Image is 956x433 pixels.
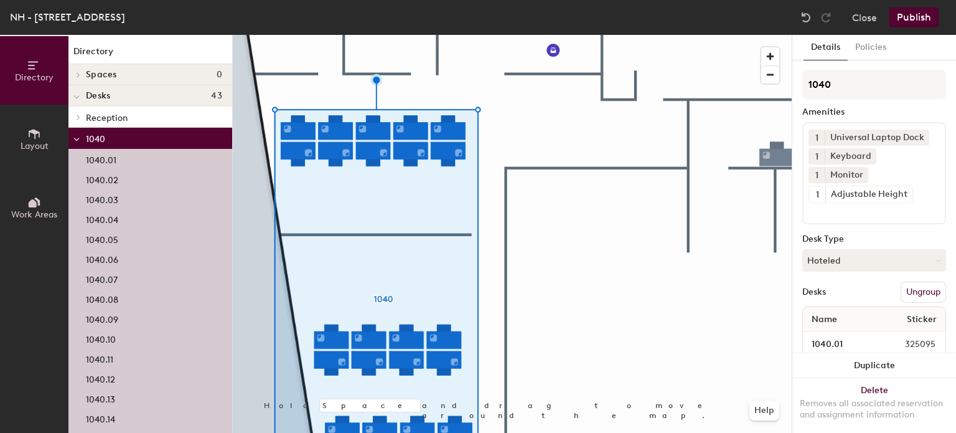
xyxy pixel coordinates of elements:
div: Keyboard [825,148,876,164]
div: Monitor [825,167,868,183]
div: Amenities [802,107,946,117]
div: Adjustable Height [825,186,912,202]
div: Desk Type [802,234,946,244]
p: 1040.05 [86,231,118,245]
button: Hoteled [802,249,946,272]
span: Work Areas [11,209,57,220]
span: Spaces [86,70,117,80]
p: 1040.08 [86,291,118,305]
img: Redo [820,11,832,24]
button: 1 [808,167,825,183]
span: Sticker [901,308,943,331]
h1: Directory [68,45,232,64]
p: 1040.12 [86,371,115,385]
button: DeleteRemoves all associated reservation and assignment information [792,378,956,433]
img: Undo [800,11,812,24]
span: Name [805,308,843,331]
button: Close [852,7,877,27]
p: 1040.02 [86,171,118,186]
p: 1040.10 [86,331,116,345]
div: Desks [802,287,826,297]
span: 325095 [875,338,943,351]
button: Duplicate [792,353,956,378]
p: 1040.07 [86,271,118,285]
button: 1 [808,130,825,146]
div: Removes all associated reservation and assignment information [800,398,949,421]
p: 1040.11 [86,351,113,365]
span: Desks [86,91,110,101]
span: Reception [86,113,128,123]
p: 1040.14 [86,411,115,425]
span: Layout [21,141,49,151]
button: Policies [848,35,894,60]
button: Publish [889,7,939,27]
span: 0 [217,70,222,80]
span: 1040 [86,134,105,145]
p: 1040.01 [86,151,116,166]
span: 1 [815,131,818,145]
span: 1 [815,150,818,163]
p: 1040.04 [86,211,118,226]
button: Ungroup [901,282,946,303]
button: 1 [808,148,825,164]
input: Unnamed desk [805,336,875,353]
button: Details [804,35,848,60]
button: 1 [809,186,825,202]
span: 43 [211,91,222,101]
span: 1 [816,188,819,201]
div: Universal Laptop Dock [825,130,929,146]
p: 1040.13 [86,391,115,405]
p: 1040.03 [86,191,118,206]
span: 1 [815,169,818,182]
span: Directory [15,72,54,83]
p: 1040.06 [86,251,118,265]
button: Help [749,401,779,421]
p: 1040.09 [86,311,118,325]
div: NH - [STREET_ADDRESS] [10,9,125,25]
